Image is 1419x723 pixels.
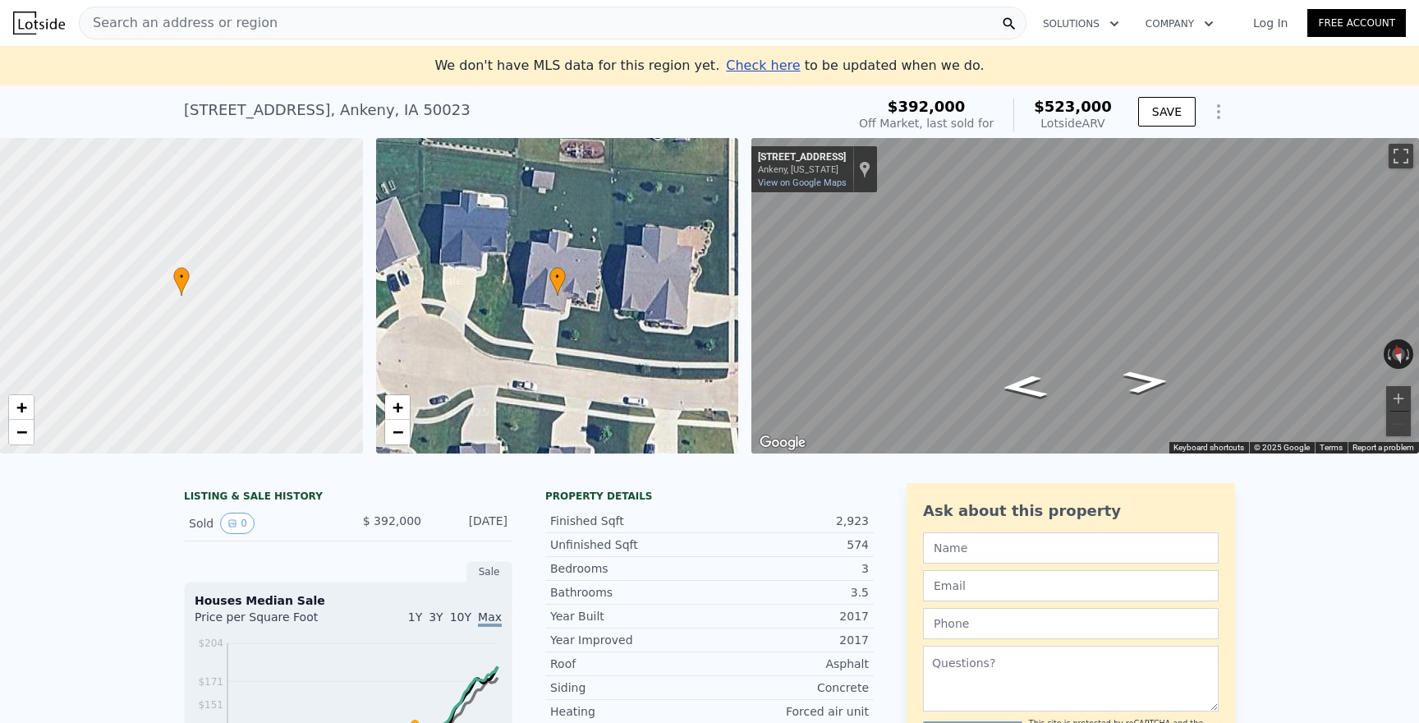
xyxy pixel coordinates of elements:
div: Forced air unit [709,703,869,720]
a: Open this area in Google Maps (opens a new window) [755,432,810,454]
span: Check here [726,58,800,73]
path: Go East, NW 11th Ct [1104,365,1190,398]
div: Year Improved [550,632,709,648]
span: − [392,421,402,442]
div: Roof [550,656,709,672]
button: Show Options [1202,95,1235,128]
button: Toggle fullscreen view [1389,144,1413,168]
button: Keyboard shortcuts [1173,442,1244,454]
tspan: $204 [198,638,223,649]
div: Year Built [550,608,709,624]
button: Zoom out [1386,412,1411,436]
div: Bathrooms [550,584,709,601]
path: Go West, NW 11th Ct [981,370,1068,403]
div: Property details [545,490,874,503]
div: Asphalt [709,656,869,672]
span: Max [478,610,502,627]
a: Zoom out [9,420,34,444]
div: 2017 [709,632,869,648]
input: Phone [923,608,1219,639]
span: 1Y [408,610,422,624]
a: Log In [1233,15,1307,31]
input: Email [923,570,1219,601]
span: 10Y [450,610,471,624]
tspan: $171 [198,676,223,688]
a: Report a problem [1352,443,1414,452]
div: 2017 [709,608,869,624]
div: [STREET_ADDRESS] [758,151,846,164]
div: [DATE] [434,513,507,534]
input: Name [923,532,1219,564]
img: Lotside [13,12,65,35]
span: • [549,269,566,284]
a: Zoom out [385,420,410,444]
div: Map [751,138,1419,454]
button: Rotate counterclockwise [1384,339,1393,369]
span: © 2025 Google [1254,443,1310,452]
span: Search an address or region [80,13,278,33]
div: Ask about this property [923,500,1219,523]
span: 3Y [429,610,443,624]
div: 3 [709,560,869,577]
span: • [173,269,190,284]
a: Terms [1320,443,1343,452]
button: SAVE [1138,97,1196,127]
span: − [16,421,27,442]
div: to be updated when we do. [726,56,984,76]
div: Siding [550,679,709,696]
div: Sale [466,561,512,583]
span: + [16,397,27,417]
span: $523,000 [1034,98,1112,115]
button: View historical data [220,513,255,534]
button: Rotate clockwise [1405,339,1414,369]
button: Company [1132,9,1227,39]
div: Ankeny, [US_STATE] [758,164,846,175]
div: Concrete [709,679,869,696]
div: Lotside ARV [1034,115,1112,131]
a: View on Google Maps [758,177,847,188]
span: + [392,397,402,417]
button: Zoom in [1386,386,1411,411]
div: Sold [189,513,335,534]
div: Street View [751,138,1419,454]
div: Off Market, last sold for [859,115,994,131]
div: [STREET_ADDRESS] , Ankeny , IA 50023 [184,99,471,122]
button: Solutions [1030,9,1132,39]
a: Free Account [1307,9,1406,37]
span: $ 392,000 [363,514,421,527]
div: 574 [709,536,869,553]
div: 2,923 [709,513,869,529]
div: Finished Sqft [550,513,709,529]
a: Zoom in [385,395,410,420]
div: We don't have MLS data for this region yet. [434,56,984,76]
div: Unfinished Sqft [550,536,709,553]
div: Bedrooms [550,560,709,577]
img: Google [755,432,810,454]
a: Show location on map [859,160,870,178]
span: $392,000 [888,98,966,115]
div: 3.5 [709,584,869,601]
a: Zoom in [9,395,34,420]
div: Heating [550,703,709,720]
div: Houses Median Sale [195,592,502,609]
div: Price per Square Foot [195,609,348,635]
tspan: $151 [198,699,223,711]
button: Reset the view [1389,338,1408,371]
div: • [549,267,566,296]
div: • [173,267,190,296]
div: LISTING & SALE HISTORY [184,490,512,506]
